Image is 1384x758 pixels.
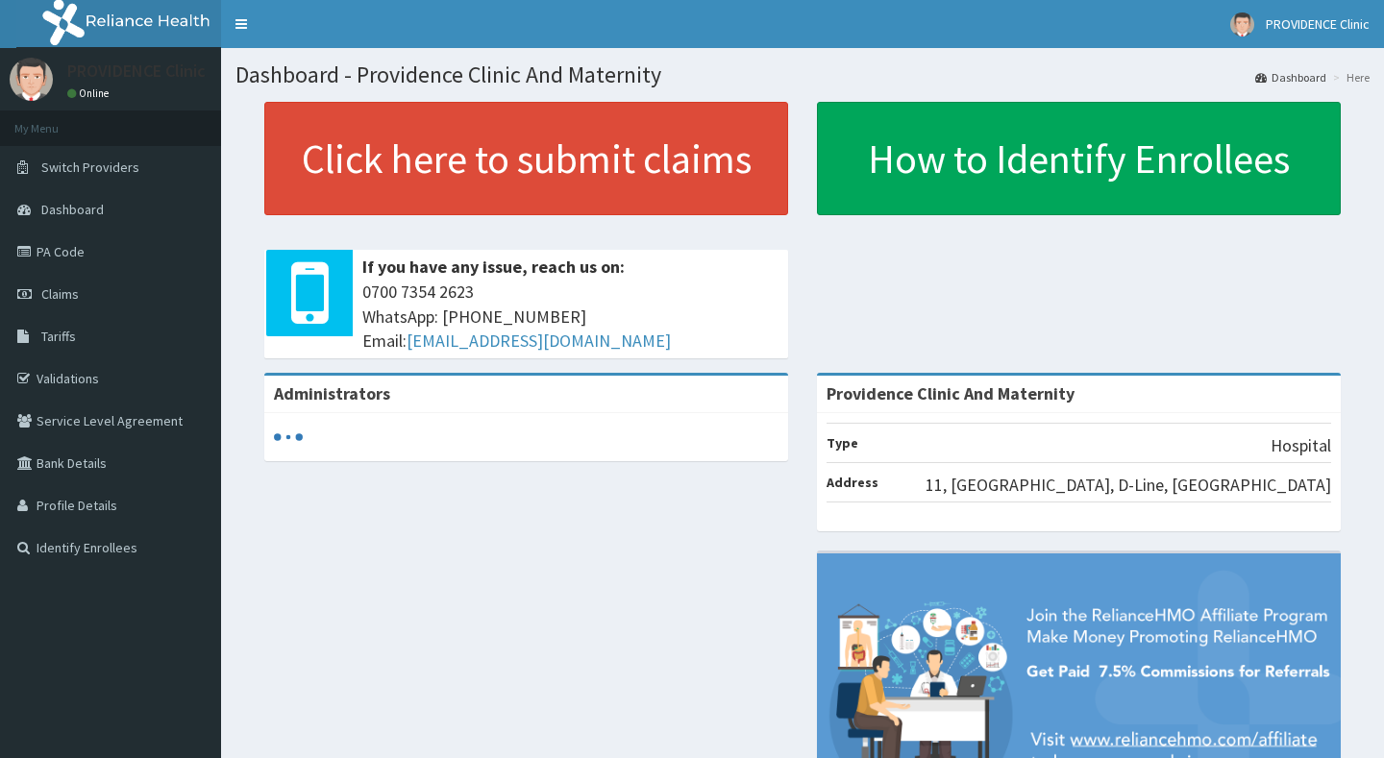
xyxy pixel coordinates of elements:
span: PROVIDENCE Clinic [1266,15,1370,33]
span: 0700 7354 2623 WhatsApp: [PHONE_NUMBER] Email: [362,280,778,354]
span: Tariffs [41,328,76,345]
span: Switch Providers [41,159,139,176]
p: Hospital [1271,433,1331,458]
a: How to Identify Enrollees [817,102,1341,215]
h1: Dashboard - Providence Clinic And Maternity [235,62,1370,87]
span: Dashboard [41,201,104,218]
span: Claims [41,285,79,303]
b: If you have any issue, reach us on: [362,256,625,278]
a: Click here to submit claims [264,102,788,215]
b: Address [827,474,878,491]
a: [EMAIL_ADDRESS][DOMAIN_NAME] [407,330,671,352]
a: Online [67,86,113,100]
b: Type [827,434,858,452]
p: 11, [GEOGRAPHIC_DATA], D-Line, [GEOGRAPHIC_DATA] [926,473,1331,498]
img: User Image [10,58,53,101]
svg: audio-loading [274,423,303,452]
p: PROVIDENCE Clinic [67,62,206,80]
strong: Providence Clinic And Maternity [827,382,1075,404]
li: Here [1328,69,1370,86]
a: Dashboard [1255,69,1326,86]
b: Administrators [274,382,390,404]
img: User Image [1230,12,1254,37]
